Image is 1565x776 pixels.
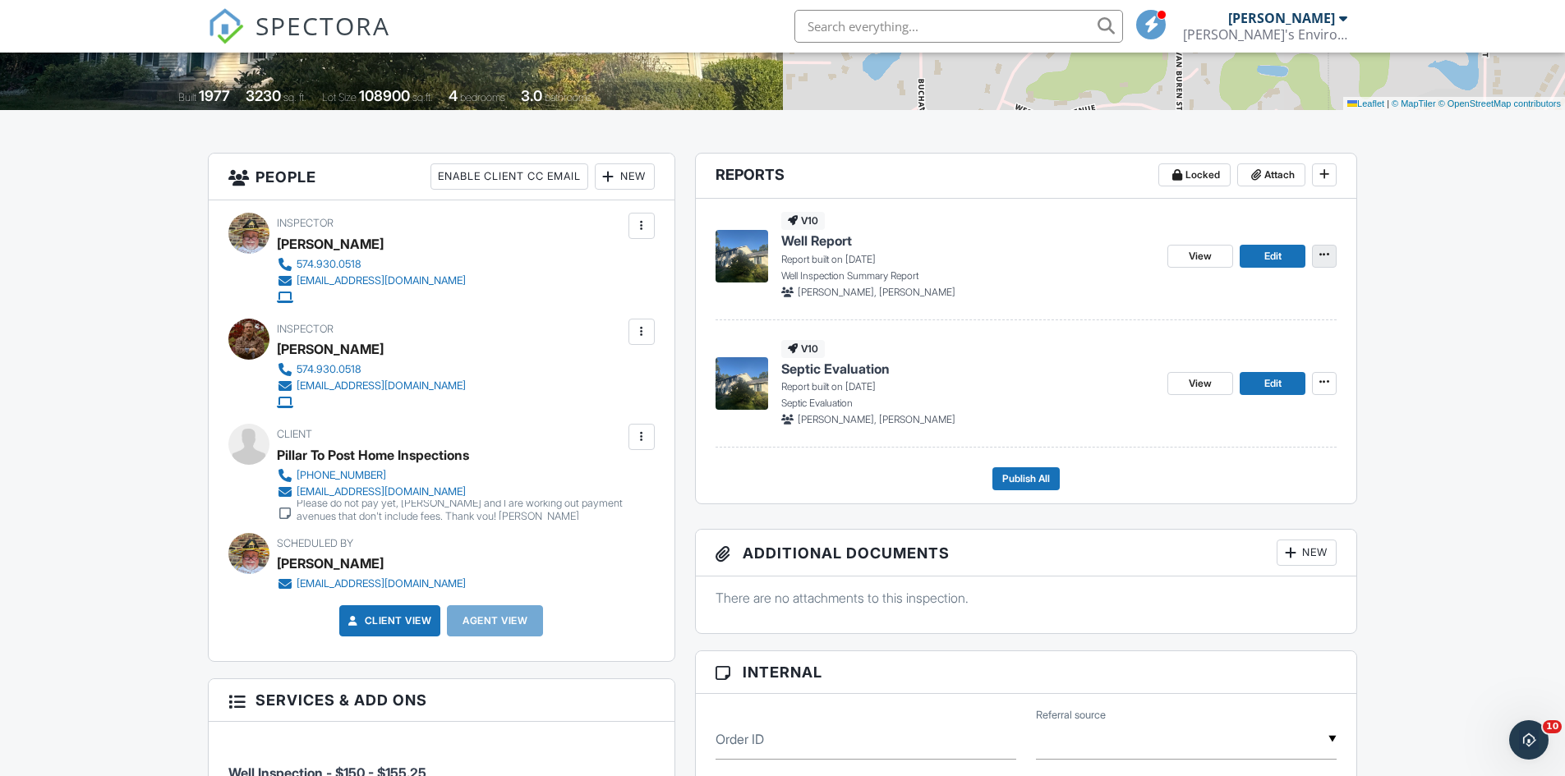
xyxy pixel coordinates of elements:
[277,467,624,484] a: [PHONE_NUMBER]
[208,8,244,44] img: The Best Home Inspection Software - Spectora
[1347,99,1384,108] a: Leaflet
[521,87,542,104] div: 3.0
[199,87,230,104] div: 1977
[297,469,386,482] div: [PHONE_NUMBER]
[277,232,384,256] div: [PERSON_NAME]
[412,91,433,103] span: sq.ft.
[1509,720,1549,760] iframe: Intercom live chat
[545,91,591,103] span: bathrooms
[246,87,281,104] div: 3230
[449,87,458,104] div: 4
[277,443,469,467] div: Pillar To Post Home Inspections
[283,91,306,103] span: sq. ft.
[1183,26,1347,43] div: McB's Environmental Inspections
[277,361,466,378] a: 574.930.0518
[1438,99,1561,108] a: © OpenStreetMap contributors
[696,530,1357,576] h3: Additional Documents
[277,378,466,394] a: [EMAIL_ADDRESS][DOMAIN_NAME]
[277,217,334,229] span: Inspector
[209,679,674,722] h3: Services & Add ons
[277,484,624,500] a: [EMAIL_ADDRESS][DOMAIN_NAME]
[297,577,466,590] div: [EMAIL_ADDRESS][DOMAIN_NAME]
[430,163,588,190] div: Enable Client CC Email
[277,256,466,273] a: 574.930.0518
[696,651,1357,694] h3: Internal
[209,154,674,200] h3: People
[1277,540,1337,566] div: New
[277,273,466,289] a: [EMAIL_ADDRESS][DOMAIN_NAME]
[277,323,334,335] span: Inspector
[595,163,655,190] div: New
[359,87,410,104] div: 108900
[255,8,390,43] span: SPECTORA
[277,337,384,361] div: [PERSON_NAME]
[460,91,505,103] span: bedrooms
[297,379,466,393] div: [EMAIL_ADDRESS][DOMAIN_NAME]
[297,485,466,498] div: [EMAIL_ADDRESS][DOMAIN_NAME]
[1392,99,1436,108] a: © MapTiler
[1543,720,1562,733] span: 10
[277,428,312,440] span: Client
[297,363,361,376] div: 574.930.0518
[277,576,466,592] a: [EMAIL_ADDRESS][DOMAIN_NAME]
[1387,99,1389,108] span: |
[322,91,357,103] span: Lot Size
[716,589,1337,607] p: There are no attachments to this inspection.
[277,537,353,549] span: Scheduled By
[794,10,1123,43] input: Search everything...
[297,274,466,287] div: [EMAIL_ADDRESS][DOMAIN_NAME]
[1228,10,1335,26] div: [PERSON_NAME]
[208,22,390,57] a: SPECTORA
[297,497,624,523] div: Please do not pay yet, [PERSON_NAME] and I are working out payment avenues that don't include fee...
[277,551,384,576] div: [PERSON_NAME]
[178,91,196,103] span: Built
[1036,708,1106,723] label: Referral source
[716,730,764,748] label: Order ID
[345,613,432,629] a: Client View
[297,258,361,271] div: 574.930.0518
